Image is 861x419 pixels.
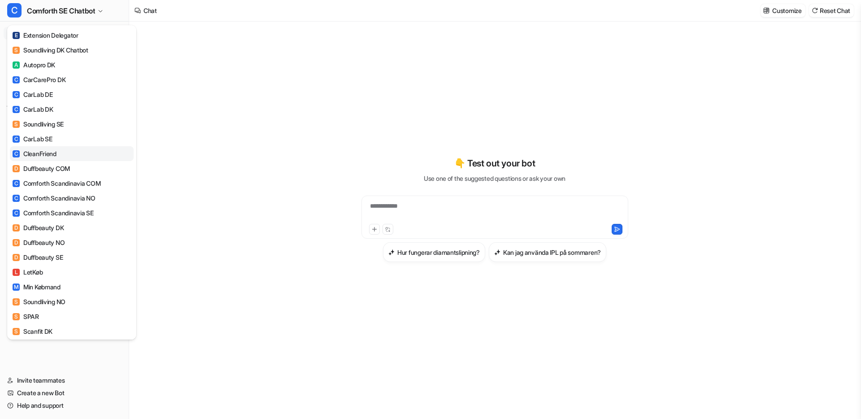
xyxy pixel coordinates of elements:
[13,134,52,144] div: CarLab SE
[13,149,57,158] div: CleanFriend
[13,193,96,203] div: Comforth Scandinavia NO
[13,180,20,187] span: C
[13,313,20,320] span: S
[13,32,20,39] span: E
[13,253,63,262] div: Duffbeauty SE
[13,135,20,143] span: C
[13,165,20,172] span: D
[13,284,20,291] span: M
[27,4,95,17] span: Comforth SE Chatbot
[13,91,20,98] span: C
[13,238,65,247] div: Duffbeauty NO
[13,209,20,217] span: C
[13,164,70,173] div: Duffbeauty COM
[13,195,20,202] span: C
[13,179,100,188] div: Comforth Scandinavia COM
[13,239,20,246] span: D
[13,75,65,84] div: CarCarePro DK
[7,3,22,17] span: C
[13,298,20,306] span: S
[13,90,52,99] div: CarLab DE
[13,60,55,70] div: Autopro DK
[13,150,20,157] span: C
[13,47,20,54] span: S
[13,106,20,113] span: C
[13,208,94,218] div: Comforth Scandinavia SE
[13,223,64,232] div: Duffbeauty DK
[13,224,20,231] span: D
[13,328,20,335] span: S
[13,254,20,261] span: D
[13,297,65,306] div: Soundliving NO
[13,269,20,276] span: L
[13,105,53,114] div: CarLab DK
[13,119,64,129] div: Soundliving SE
[13,327,52,336] div: Scanfit DK
[13,61,20,69] span: A
[13,282,61,292] div: Min Købmand
[7,25,136,340] div: CComforth SE Chatbot
[13,45,88,55] div: Soundliving DK Chatbot
[13,312,39,321] div: SPAR
[13,121,20,128] span: S
[13,267,43,277] div: LetKøb
[13,31,78,40] div: Extension Delegator
[13,76,20,83] span: C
